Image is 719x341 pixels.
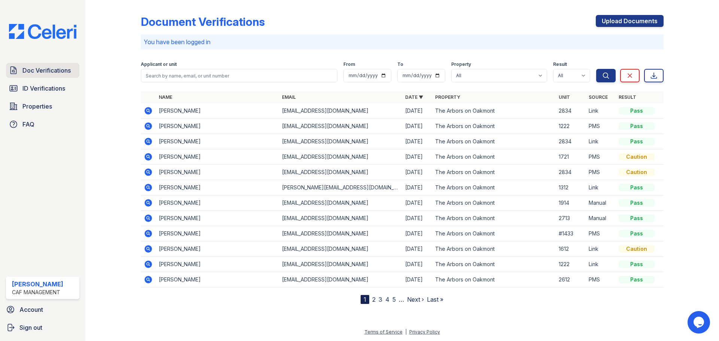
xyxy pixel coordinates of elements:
[432,226,555,241] td: The Arbors on Oakmont
[619,184,655,191] div: Pass
[141,15,265,28] div: Document Verifications
[3,302,82,317] a: Account
[432,195,555,211] td: The Arbors on Oakmont
[556,257,586,272] td: 1222
[556,195,586,211] td: 1914
[402,241,432,257] td: [DATE]
[379,296,382,303] a: 3
[432,119,555,134] td: The Arbors on Oakmont
[19,323,42,332] span: Sign out
[556,134,586,149] td: 2834
[432,103,555,119] td: The Arbors on Oakmont
[156,180,279,195] td: [PERSON_NAME]
[586,226,616,241] td: PMS
[156,241,279,257] td: [PERSON_NAME]
[586,134,616,149] td: Link
[556,211,586,226] td: 2713
[343,61,355,67] label: From
[22,66,71,75] span: Doc Verifications
[586,272,616,287] td: PMS
[159,94,172,100] a: Name
[156,165,279,180] td: [PERSON_NAME]
[405,94,423,100] a: Date ▼
[279,149,402,165] td: [EMAIL_ADDRESS][DOMAIN_NAME]
[402,257,432,272] td: [DATE]
[402,272,432,287] td: [DATE]
[556,272,586,287] td: 2612
[279,226,402,241] td: [EMAIL_ADDRESS][DOMAIN_NAME]
[619,122,655,130] div: Pass
[402,211,432,226] td: [DATE]
[6,81,79,96] a: ID Verifications
[12,289,63,296] div: CAF Management
[279,165,402,180] td: [EMAIL_ADDRESS][DOMAIN_NAME]
[427,296,443,303] a: Last »
[409,329,440,335] a: Privacy Policy
[432,211,555,226] td: The Arbors on Oakmont
[596,15,664,27] a: Upload Documents
[156,257,279,272] td: [PERSON_NAME]
[361,295,369,304] div: 1
[586,119,616,134] td: PMS
[556,165,586,180] td: 2834
[397,61,403,67] label: To
[402,103,432,119] td: [DATE]
[586,257,616,272] td: Link
[3,320,82,335] button: Sign out
[589,94,608,100] a: Source
[402,149,432,165] td: [DATE]
[279,134,402,149] td: [EMAIL_ADDRESS][DOMAIN_NAME]
[279,241,402,257] td: [EMAIL_ADDRESS][DOMAIN_NAME]
[432,165,555,180] td: The Arbors on Oakmont
[688,311,712,334] iframe: chat widget
[402,195,432,211] td: [DATE]
[619,94,636,100] a: Result
[556,241,586,257] td: 1612
[432,241,555,257] td: The Arbors on Oakmont
[372,296,376,303] a: 2
[279,272,402,287] td: [EMAIL_ADDRESS][DOMAIN_NAME]
[385,296,389,303] a: 4
[22,102,52,111] span: Properties
[12,280,63,289] div: [PERSON_NAME]
[586,103,616,119] td: Link
[402,119,432,134] td: [DATE]
[141,69,337,82] input: Search by name, email, or unit number
[586,149,616,165] td: PMS
[553,61,567,67] label: Result
[432,134,555,149] td: The Arbors on Oakmont
[586,165,616,180] td: PMS
[402,180,432,195] td: [DATE]
[619,153,655,161] div: Caution
[432,149,555,165] td: The Arbors on Oakmont
[156,195,279,211] td: [PERSON_NAME]
[402,165,432,180] td: [DATE]
[156,226,279,241] td: [PERSON_NAME]
[19,305,43,314] span: Account
[279,180,402,195] td: [PERSON_NAME][EMAIL_ADDRESS][DOMAIN_NAME]
[619,214,655,222] div: Pass
[156,211,279,226] td: [PERSON_NAME]
[6,99,79,114] a: Properties
[619,245,655,253] div: Caution
[407,296,424,303] a: Next ›
[432,257,555,272] td: The Arbors on Oakmont
[156,103,279,119] td: [PERSON_NAME]
[279,103,402,119] td: [EMAIL_ADDRESS][DOMAIN_NAME]
[156,272,279,287] td: [PERSON_NAME]
[556,119,586,134] td: 1222
[144,37,661,46] p: You have been logged in
[556,149,586,165] td: 1721
[556,180,586,195] td: 1312
[586,180,616,195] td: Link
[141,61,177,67] label: Applicant or unit
[619,199,655,207] div: Pass
[559,94,570,100] a: Unit
[3,24,82,39] img: CE_Logo_Blue-a8612792a0a2168367f1c8372b55b34899dd931a85d93a1a3d3e32e68fde9ad4.png
[279,257,402,272] td: [EMAIL_ADDRESS][DOMAIN_NAME]
[556,226,586,241] td: #1433
[6,63,79,78] a: Doc Verifications
[279,195,402,211] td: [EMAIL_ADDRESS][DOMAIN_NAME]
[619,168,655,176] div: Caution
[156,119,279,134] td: [PERSON_NAME]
